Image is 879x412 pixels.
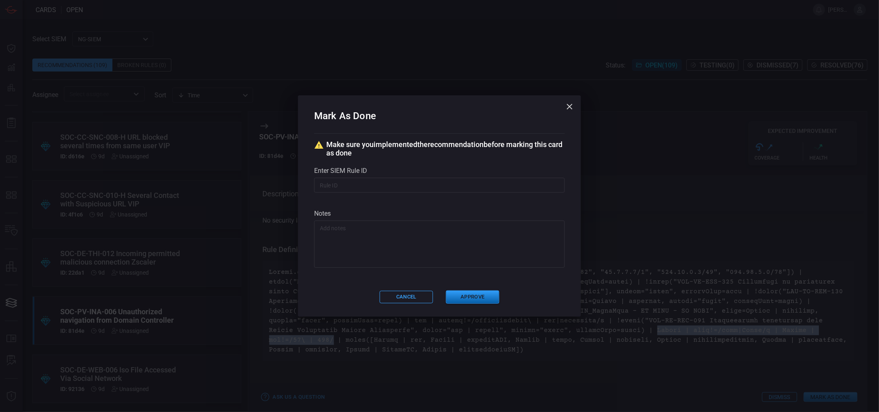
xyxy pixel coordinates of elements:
[314,108,565,134] h2: Mark As Done
[314,210,565,217] div: Notes
[314,140,565,157] div: Make sure you implemented the recommendation before marking this card as done
[380,291,433,303] button: Cancel
[446,290,499,304] button: Approve
[314,167,565,174] div: Enter SIEM rule ID
[314,178,565,193] input: Rule ID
